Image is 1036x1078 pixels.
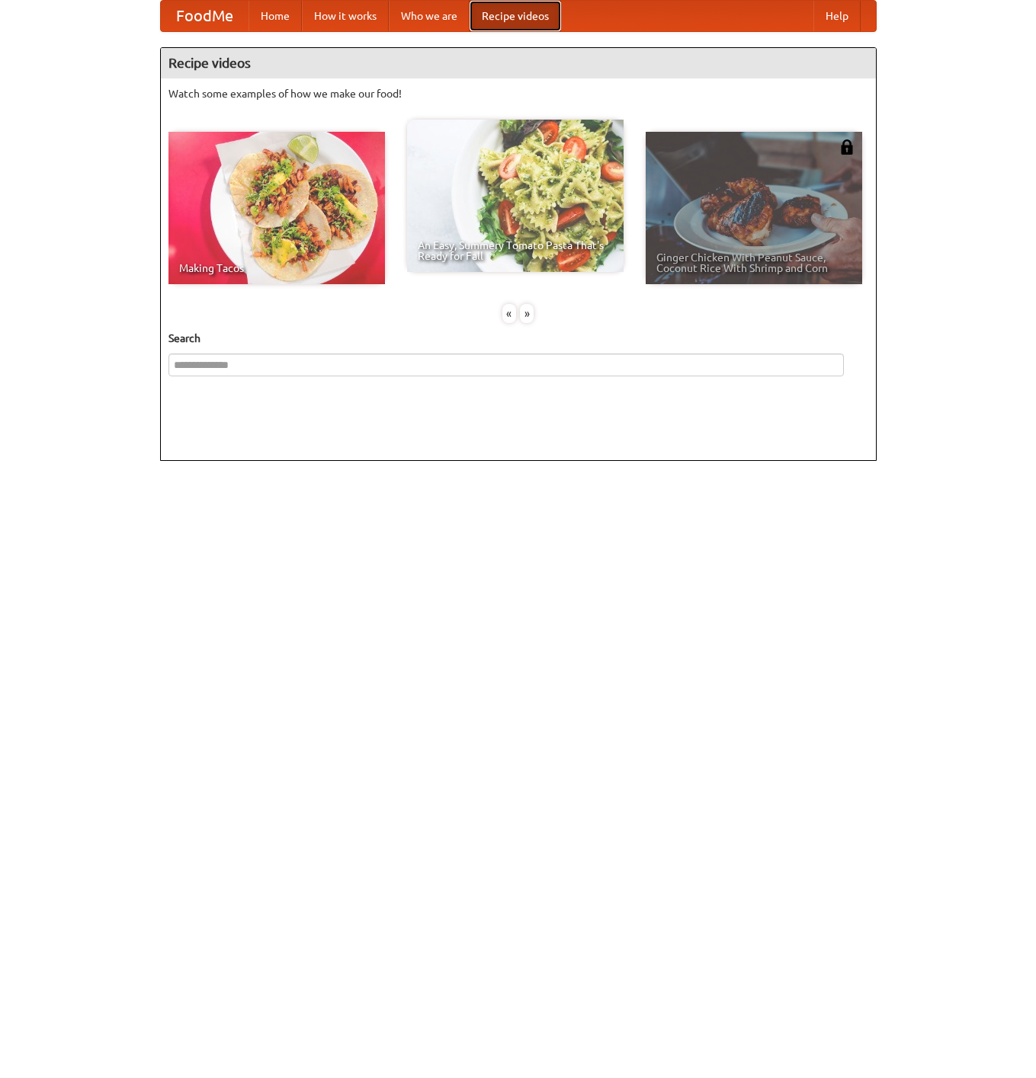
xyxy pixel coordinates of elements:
a: Home [249,1,302,31]
span: Making Tacos [179,263,374,273]
a: Help [813,1,861,31]
div: « [502,304,516,323]
p: Watch some examples of how we make our food! [168,86,868,101]
a: Recipe videos [470,1,561,31]
img: 483408.png [839,139,855,155]
span: An Easy, Summery Tomato Pasta That's Ready for Fall [418,240,613,261]
a: FoodMe [161,1,249,31]
a: Making Tacos [168,132,385,284]
a: How it works [302,1,389,31]
h5: Search [168,331,868,346]
div: » [520,304,534,323]
h4: Recipe videos [161,48,876,78]
a: An Easy, Summery Tomato Pasta That's Ready for Fall [407,120,624,272]
a: Who we are [389,1,470,31]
